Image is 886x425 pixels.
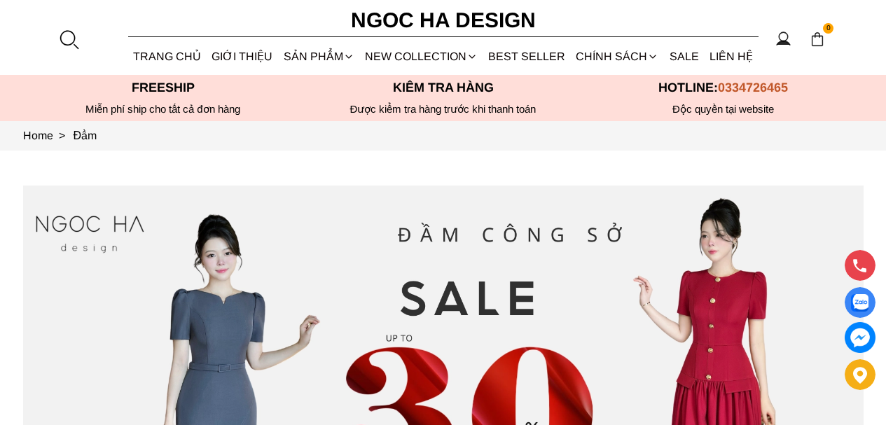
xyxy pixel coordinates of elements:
a: GIỚI THIỆU [207,38,278,75]
span: 0 [823,23,834,34]
div: Chính sách [571,38,664,75]
span: > [53,130,71,141]
a: BEST SELLER [483,38,571,75]
a: SALE [664,38,704,75]
h6: Độc quyền tại website [583,103,864,116]
img: img-CART-ICON-ksit0nf1 [810,32,825,47]
font: Kiểm tra hàng [393,81,494,95]
a: Display image [845,287,875,318]
a: Link to Đầm [74,130,97,141]
p: Freeship [23,81,303,95]
div: Miễn phí ship cho tất cả đơn hàng [23,103,303,116]
a: messenger [845,322,875,353]
img: Display image [851,294,868,312]
a: LIÊN HỆ [704,38,758,75]
a: TRANG CHỦ [128,38,207,75]
p: Được kiểm tra hàng trước khi thanh toán [303,103,583,116]
a: Link to Home [23,130,74,141]
span: 0334726465 [718,81,788,95]
p: Hotline: [583,81,864,95]
a: Ngoc Ha Design [338,4,548,37]
a: NEW COLLECTION [359,38,483,75]
div: SẢN PHẨM [278,38,359,75]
